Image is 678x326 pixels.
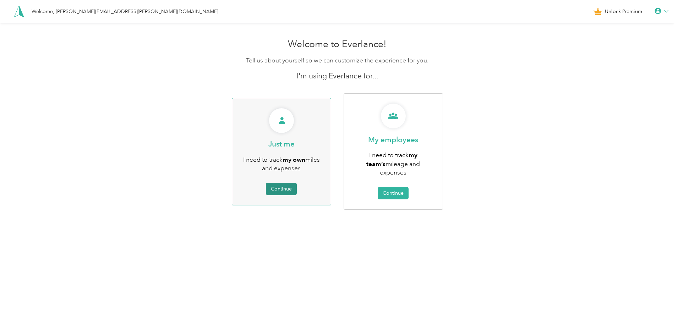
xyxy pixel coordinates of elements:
p: I'm using Everlance for... [169,71,506,81]
span: I need to track miles and expenses [243,156,320,172]
b: my own [283,156,305,163]
p: My employees [368,135,418,145]
p: Tell us about yourself so we can customize the experience for you. [169,56,506,65]
p: Just me [268,139,295,149]
button: Continue [266,183,297,195]
span: Unlock Premium [605,8,642,15]
b: my team’s [366,151,417,167]
h1: Welcome to Everlance! [169,39,506,50]
div: Welcome, [PERSON_NAME][EMAIL_ADDRESS][PERSON_NAME][DOMAIN_NAME] [32,8,218,15]
span: I need to track mileage and expenses [366,151,420,176]
iframe: Everlance-gr Chat Button Frame [638,286,678,326]
button: Continue [378,187,409,199]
